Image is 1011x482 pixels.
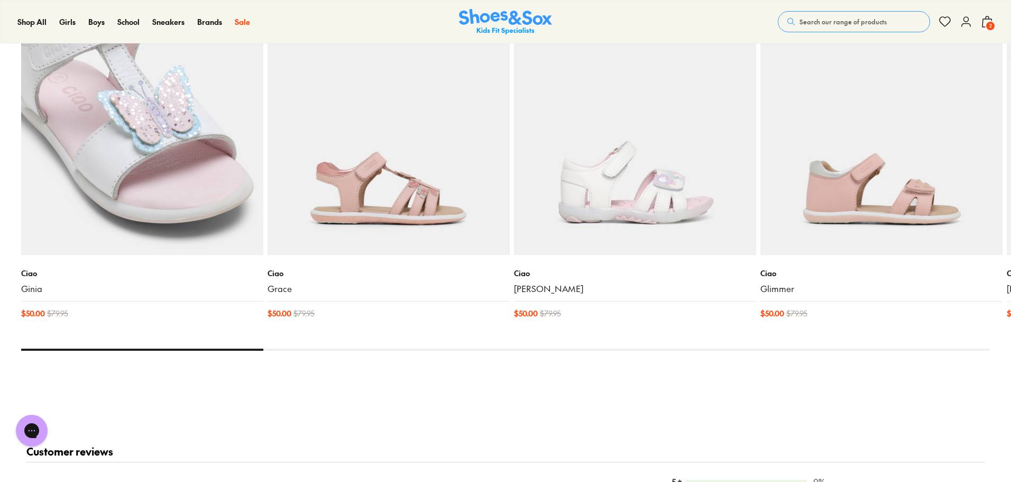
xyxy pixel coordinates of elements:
span: $ 50.00 [21,308,45,319]
a: Sale [21,13,263,255]
span: $ 79.95 [786,308,807,319]
span: $ 79.95 [540,308,561,319]
p: Ciao [268,268,510,279]
a: Boys [88,16,105,28]
a: Brands [197,16,222,28]
p: Ciao [514,268,756,279]
p: Ciao [21,268,263,279]
a: Sale [235,16,250,28]
a: School [117,16,140,28]
span: $ 79.95 [47,308,68,319]
iframe: Gorgias live chat messenger [11,411,53,450]
span: $ 50.00 [760,308,784,319]
span: $ 50.00 [268,308,291,319]
a: Glimmer [760,283,1003,295]
h2: Customer reviews [26,445,985,462]
a: Shop All [17,16,47,28]
a: Ginia [21,283,263,295]
button: 2 [981,10,994,33]
a: Grace [268,283,510,295]
button: Search our range of products [778,11,930,32]
a: [PERSON_NAME] [514,283,756,295]
span: Search our range of products [799,17,887,26]
a: Girls [59,16,76,28]
span: $ 79.95 [293,308,315,319]
img: SNS_Logo_Responsive.svg [459,9,552,35]
span: 2 [985,21,996,31]
a: Sneakers [152,16,185,28]
p: Ciao [760,268,1003,279]
span: $ 50.00 [514,308,538,319]
a: Shoes & Sox [459,9,552,35]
